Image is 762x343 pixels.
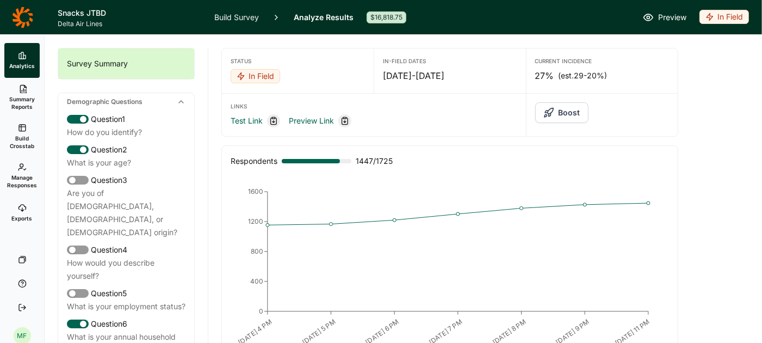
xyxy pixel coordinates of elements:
[67,126,185,139] div: How do you identify?
[58,7,201,20] h1: Snacks JTBD
[4,195,40,230] a: Exports
[231,114,263,127] a: Test Link
[231,102,517,110] div: Links
[67,143,185,156] div: Question 2
[67,113,185,126] div: Question 1
[356,155,393,168] span: 1447 / 1725
[67,256,185,283] div: How would you describe yourself?
[699,10,749,24] div: In Field
[7,174,37,189] span: Manage Responses
[231,69,280,84] button: In Field
[9,134,35,150] span: Build Crosstab
[4,78,40,117] a: Summary Reports
[67,156,185,169] div: What is your age?
[67,287,185,300] div: Question 5
[699,10,749,25] button: In Field
[367,11,406,23] div: $16,818.75
[259,307,263,315] tspan: 0
[250,277,263,285] tspan: 400
[535,69,554,82] span: 27%
[383,69,517,82] div: [DATE] - [DATE]
[251,247,263,255] tspan: 800
[67,317,185,330] div: Question 6
[267,114,280,127] div: Copy link
[231,69,280,83] div: In Field
[67,174,185,187] div: Question 3
[58,20,201,28] span: Delta Air Lines
[559,70,608,81] span: (est. 29-20% )
[248,187,263,195] tspan: 1600
[58,48,194,79] div: Survey Summary
[58,93,194,111] div: Demographic Questions
[535,57,669,65] div: Current Incidence
[67,300,185,313] div: What is your employment status?
[67,243,185,256] div: Question 4
[248,217,263,225] tspan: 1200
[9,95,35,111] span: Summary Reports
[231,57,365,65] div: Status
[658,11,686,24] span: Preview
[4,117,40,156] a: Build Crosstab
[643,11,686,24] a: Preview
[231,155,277,168] div: Respondents
[383,57,517,65] div: In-Field Dates
[12,215,33,222] span: Exports
[4,156,40,195] a: Manage Responses
[535,102,588,123] button: Boost
[67,187,185,239] div: Are you of [DEMOGRAPHIC_DATA], [DEMOGRAPHIC_DATA], or [DEMOGRAPHIC_DATA] origin?
[4,43,40,78] a: Analytics
[289,114,334,127] a: Preview Link
[9,62,35,70] span: Analytics
[338,114,351,127] div: Copy link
